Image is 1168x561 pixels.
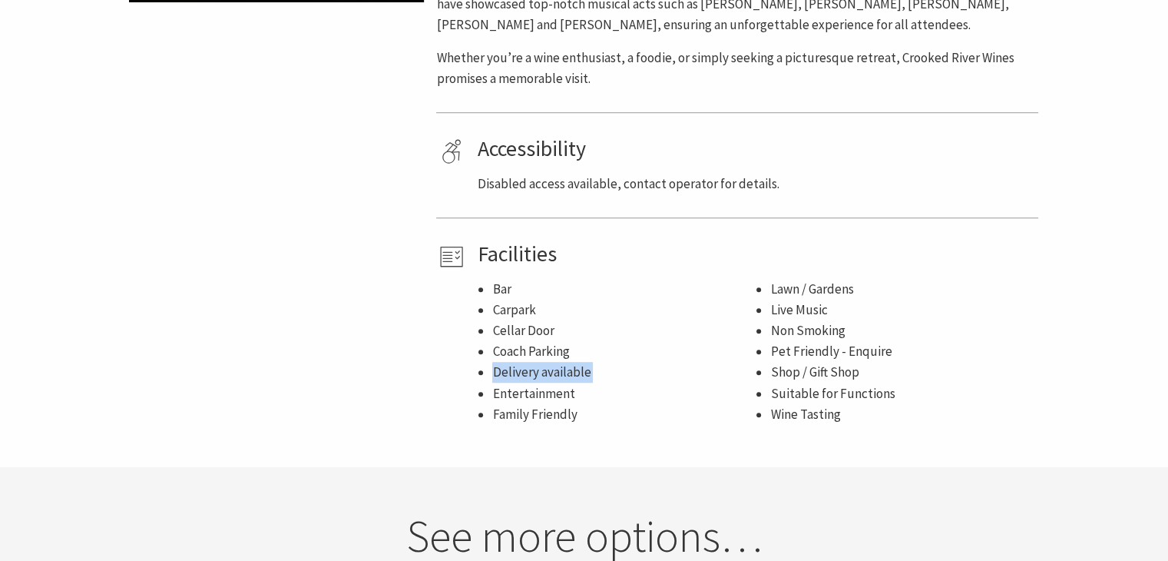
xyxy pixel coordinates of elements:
[492,404,755,425] li: Family Friendly
[477,241,1033,267] h4: Facilities
[770,279,1033,300] li: Lawn / Gardens
[492,300,755,320] li: Carpark
[770,300,1033,320] li: Live Music
[770,383,1033,404] li: Suitable for Functions
[477,174,1033,194] p: Disabled access available, contact operator for details.
[770,320,1033,341] li: Non Smoking
[492,383,755,404] li: Entertainment
[770,404,1033,425] li: Wine Tasting
[492,279,755,300] li: Bar
[770,362,1033,383] li: Shop / Gift Shop
[436,48,1038,89] p: Whether you’re a wine enthusiast, a foodie, or simply seeking a picturesque retreat, Crooked Rive...
[492,341,755,362] li: Coach Parking
[477,136,1033,162] h4: Accessibility
[492,362,755,383] li: Delivery available
[770,341,1033,362] li: Pet Friendly - Enquire
[492,320,755,341] li: Cellar Door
